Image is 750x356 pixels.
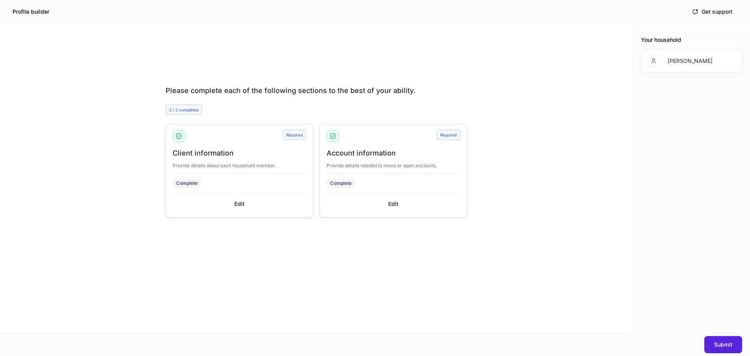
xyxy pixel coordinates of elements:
button: Submit [704,336,742,353]
div: Client information [173,148,306,158]
div: [PERSON_NAME] [668,57,712,65]
div: Your household [641,36,742,44]
div: Please complete each of the following sections to the best of your ability. [166,86,467,95]
div: Edit [388,201,398,207]
div: Required [283,130,306,140]
button: Edit [173,198,306,210]
div: Required [437,130,460,140]
button: Edit [327,198,460,210]
div: 2 / 2 completed [166,105,202,115]
button: Get support [687,5,737,18]
div: Get support [692,9,732,15]
div: Edit [234,201,245,207]
div: Account information [327,148,460,158]
div: Submit [714,342,732,347]
div: Provide details needed to move or open accounts. [327,158,460,169]
div: Complete [176,179,198,187]
h5: Profile builder [12,8,49,16]
div: Provide details about each household member. [173,158,306,169]
div: Complete [330,179,352,187]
